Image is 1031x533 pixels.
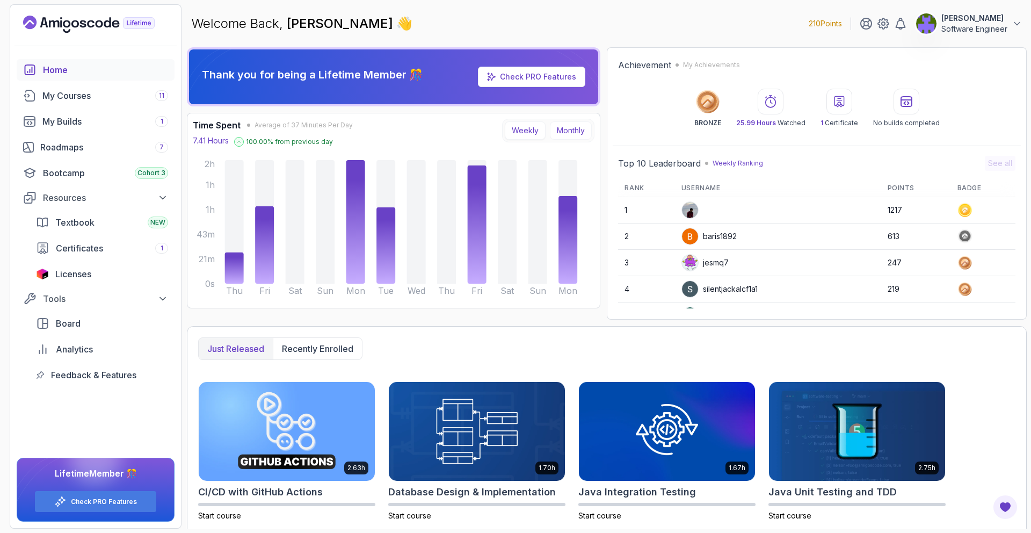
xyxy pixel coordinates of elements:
[198,381,375,521] a: CI/CD with GitHub Actions card2.63hCI/CD with GitHub ActionsStart course
[713,159,763,168] p: Weekly Ranking
[17,59,175,81] a: home
[881,224,951,250] td: 613
[881,276,951,302] td: 219
[17,85,175,106] a: courses
[259,285,270,296] tspan: Fri
[51,369,136,381] span: Feedback & Features
[618,59,671,71] h2: Achievement
[56,242,103,255] span: Certificates
[159,91,164,100] span: 11
[681,228,737,245] div: baris1892
[500,285,514,296] tspan: Sat
[916,13,936,34] img: user profile image
[347,464,365,472] p: 2.63h
[729,464,745,472] p: 1.67h
[618,157,701,170] h2: Top 10 Leaderboard
[30,364,175,386] a: feedback
[618,302,674,329] td: 5
[682,255,698,271] img: default monster avatar
[17,111,175,132] a: builds
[558,285,577,296] tspan: Mon
[768,485,897,500] h2: Java Unit Testing and TDD
[682,307,698,323] img: user profile image
[388,511,431,520] span: Start course
[578,381,756,521] a: Java Integration Testing card1.67hJava Integration TestingStart course
[17,188,175,207] button: Resources
[17,289,175,308] button: Tools
[150,218,165,227] span: NEW
[694,119,721,127] p: BRONZE
[675,179,881,197] th: Username
[578,485,696,500] h2: Java Integration Testing
[618,276,674,302] td: 4
[205,278,215,289] tspan: 0s
[683,61,740,69] p: My Achievements
[161,117,163,126] span: 1
[42,89,168,102] div: My Courses
[23,16,179,33] a: Landing page
[550,121,592,140] button: Monthly
[30,338,175,360] a: analytics
[17,136,175,158] a: roadmaps
[881,197,951,224] td: 1217
[378,285,394,296] tspan: Tue
[206,204,215,215] tspan: 1h
[529,285,546,296] tspan: Sun
[769,382,945,481] img: Java Unit Testing and TDD card
[207,342,264,355] p: Just released
[56,317,81,330] span: Board
[205,159,215,169] tspan: 2h
[193,135,229,146] p: 7.41 Hours
[287,16,396,31] span: [PERSON_NAME]
[43,191,168,204] div: Resources
[873,119,940,127] p: No builds completed
[681,280,758,298] div: silentjackalcf1a1
[198,511,241,520] span: Start course
[618,224,674,250] td: 2
[71,498,137,506] a: Check PRO Features
[388,381,565,521] a: Database Design & Implementation card1.70hDatabase Design & ImplementationStart course
[471,285,482,296] tspan: Fri
[768,511,811,520] span: Start course
[618,179,674,197] th: Rank
[17,162,175,184] a: bootcamp
[682,228,698,244] img: user profile image
[438,285,455,296] tspan: Thu
[941,24,1007,34] p: Software Engineer
[809,18,842,29] p: 210 Points
[500,72,576,81] a: Check PRO Features
[396,15,413,33] span: 👋
[199,382,375,481] img: CI/CD with GitHub Actions card
[951,179,1015,197] th: Badge
[193,119,241,132] h3: Time Spent
[768,381,946,521] a: Java Unit Testing and TDD card2.75hJava Unit Testing and TDDStart course
[43,63,168,76] div: Home
[198,485,323,500] h2: CI/CD with GitHub Actions
[682,202,698,218] img: user profile image
[992,494,1018,520] button: Open Feedback Button
[43,292,168,305] div: Tools
[918,464,935,472] p: 2.75h
[199,338,273,359] button: Just released
[282,342,353,355] p: Recently enrolled
[191,15,412,32] p: Welcome Back,
[161,244,163,253] span: 1
[40,141,168,154] div: Roadmaps
[30,237,175,259] a: certificates
[34,491,157,513] button: Check PRO Features
[681,307,758,324] div: subhankur7359
[317,285,333,296] tspan: Sun
[30,313,175,334] a: board
[821,119,823,127] span: 1
[226,285,243,296] tspan: Thu
[199,254,215,264] tspan: 21m
[36,269,49,279] img: jetbrains icon
[42,115,168,128] div: My Builds
[539,464,555,472] p: 1.70h
[30,263,175,285] a: licenses
[197,229,215,240] tspan: 43m
[288,285,302,296] tspan: Sat
[505,121,546,140] button: Weekly
[578,511,621,520] span: Start course
[159,143,164,152] span: 7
